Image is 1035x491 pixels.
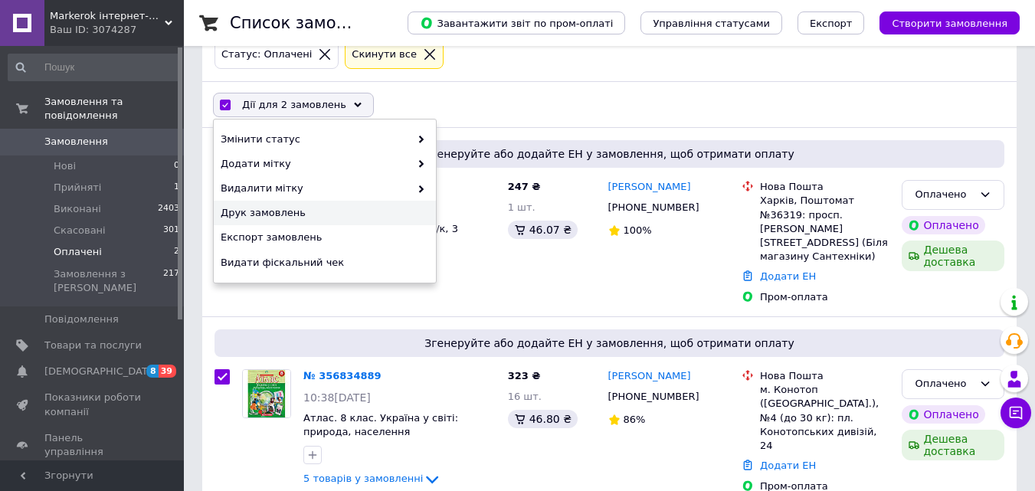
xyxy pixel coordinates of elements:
span: Замовлення [44,135,108,149]
span: Замовлення та повідомлення [44,95,184,123]
div: 46.80 ₴ [508,410,578,428]
span: Панель управління [44,431,142,459]
h1: Список замовлень [230,14,385,32]
div: м. Конотоп ([GEOGRAPHIC_DATA].), №4 (до 30 кг): пл. Конотопських дивізій, 24 [760,383,889,453]
span: Замовлення з [PERSON_NAME] [54,267,163,295]
div: Cкинути все [349,47,420,63]
div: Оплачено [915,187,973,203]
button: Експорт [798,11,865,34]
span: 8 [146,365,159,378]
span: 301 [163,224,179,237]
span: [DEMOGRAPHIC_DATA] [44,365,158,378]
a: [PERSON_NAME] [608,369,691,384]
button: Управління статусами [640,11,782,34]
span: 5 товарів у замовленні [303,473,423,485]
div: Оплачено [902,216,984,234]
span: Оплачені [54,245,102,259]
span: Завантажити звіт по пром-оплаті [420,16,613,30]
div: Оплачено [915,376,973,392]
span: Нові [54,159,76,173]
a: Атлас. 8 клас. Україна у світі: природа, населення [303,412,458,438]
span: 247 ₴ [508,181,541,192]
span: Додати мітку [221,157,410,171]
span: 323 ₴ [508,370,541,381]
div: [PHONE_NUMBER] [605,387,703,407]
span: 86% [624,414,646,425]
span: Скасовані [54,224,106,237]
div: Харків, Поштомат №36319: просп. [PERSON_NAME][STREET_ADDRESS] (Біля магазину Сантехніки) [760,194,889,264]
span: 0 [174,159,179,173]
span: Прийняті [54,181,101,195]
span: 2403 [158,202,179,216]
span: 2 [174,245,179,259]
a: Додати ЕН [760,270,816,282]
div: Нова Пошта [760,180,889,194]
a: 5 товарів у замовленні [303,473,441,484]
span: 217 [163,267,179,295]
span: Markerok інтернет-магазин канцелярії [50,9,165,23]
span: Експорт замовлень [221,231,425,244]
span: 39 [159,365,176,378]
span: Товари та послуги [44,339,142,352]
span: Повідомлення [44,313,119,326]
span: 1 [174,181,179,195]
div: Нова Пошта [760,369,889,383]
a: Додати ЕН [760,460,816,471]
span: Видалити мітку [221,182,410,195]
span: Змінити статус [221,133,410,146]
a: Створити замовлення [864,17,1020,28]
button: Завантажити звіт по пром-оплаті [408,11,625,34]
div: Ваш ID: 3074287 [50,23,184,37]
span: Управління статусами [653,18,770,29]
div: Дешева доставка [902,430,1004,460]
div: Пром-оплата [760,290,889,304]
div: Оплачено [902,405,984,424]
span: 1 шт. [508,201,536,213]
a: [PERSON_NAME] [608,180,691,195]
span: Згенеруйте або додайте ЕН у замовлення, щоб отримати оплату [221,146,998,162]
button: Чат з покупцем [1001,398,1031,428]
span: Експорт [810,18,853,29]
span: 16 шт. [508,391,542,402]
span: 100% [624,224,652,236]
span: Показники роботи компанії [44,391,142,418]
span: Виконані [54,202,101,216]
a: № 356834889 [303,370,382,381]
span: Згенеруйте або додайте ЕН у замовлення, щоб отримати оплату [221,336,998,351]
img: Фото товару [243,370,290,417]
span: Видати фіскальний чек [221,256,425,270]
div: 46.07 ₴ [508,221,578,239]
span: Дії для 2 замовлень [242,98,346,112]
div: [PHONE_NUMBER] [605,198,703,218]
input: Пошук [8,54,181,81]
button: Створити замовлення [879,11,1020,34]
a: Фото товару [242,369,291,418]
span: 10:38[DATE] [303,391,371,404]
span: Друк замовлень [221,206,425,220]
span: Створити замовлення [892,18,1007,29]
div: Дешева доставка [902,241,1004,271]
div: Статус: Оплачені [218,47,315,63]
